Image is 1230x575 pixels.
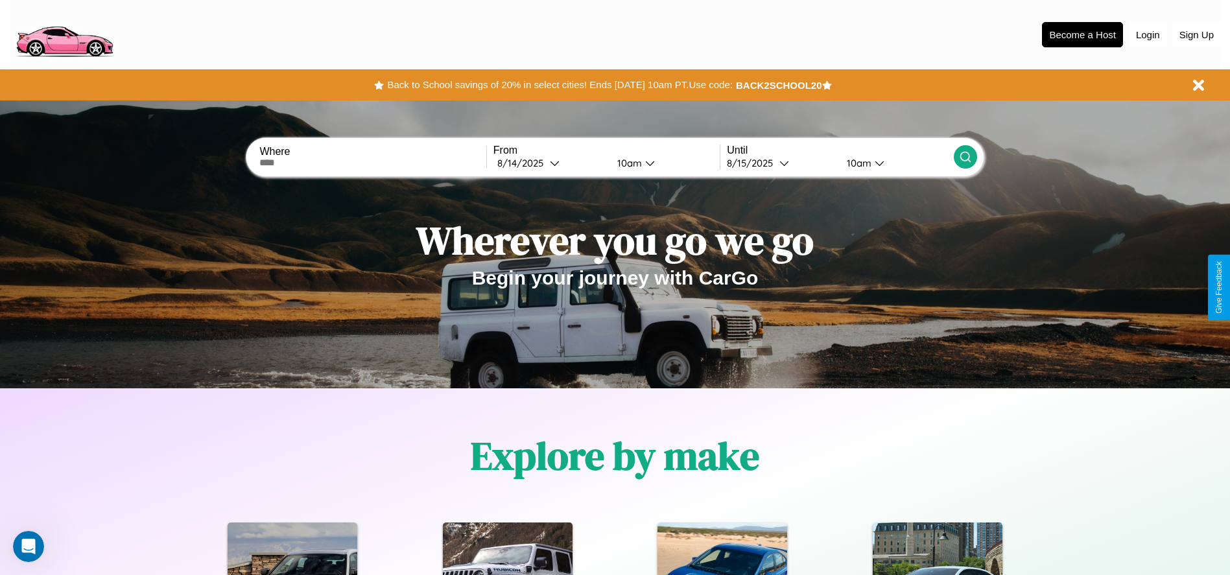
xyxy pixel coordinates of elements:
[1129,23,1166,47] button: Login
[1173,23,1220,47] button: Sign Up
[611,157,645,169] div: 10am
[493,145,720,156] label: From
[13,531,44,562] iframe: Intercom live chat
[836,156,954,170] button: 10am
[384,76,735,94] button: Back to School savings of 20% in select cities! Ends [DATE] 10am PT.Use code:
[736,80,822,91] b: BACK2SCHOOL20
[10,6,119,60] img: logo
[497,157,550,169] div: 8 / 14 / 2025
[727,145,953,156] label: Until
[1042,22,1123,47] button: Become a Host
[727,157,779,169] div: 8 / 15 / 2025
[259,146,486,158] label: Where
[471,429,759,482] h1: Explore by make
[840,157,875,169] div: 10am
[1214,261,1224,314] div: Give Feedback
[607,156,720,170] button: 10am
[493,156,607,170] button: 8/14/2025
